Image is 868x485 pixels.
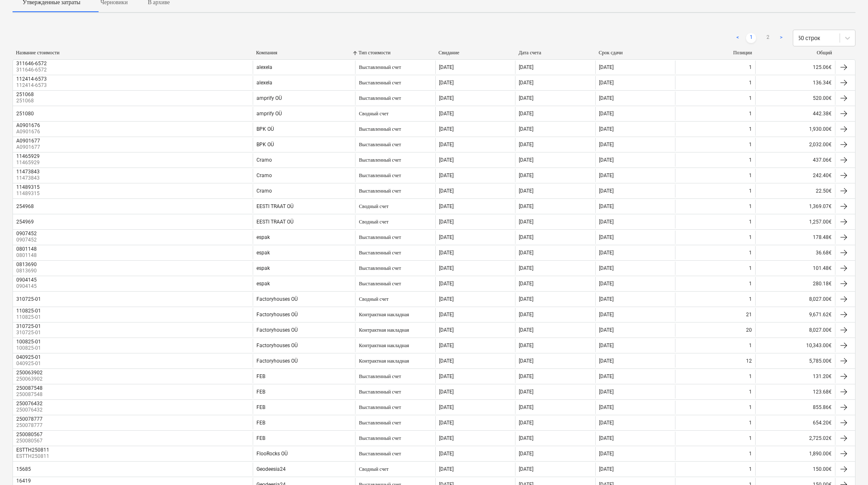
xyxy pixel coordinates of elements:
div: 442.38€ [755,107,835,120]
div: [DATE] [599,219,614,225]
div: Factoryhouses OÜ [256,312,298,317]
p: 250063902 [16,376,44,383]
p: A0901677 [16,144,42,151]
div: 250087548 [16,385,43,391]
div: Выставленный счет [359,95,401,102]
p: A0901676 [16,128,42,135]
div: [DATE] [519,358,533,364]
div: 1,257.00€ [755,215,835,229]
div: [DATE] [439,95,454,101]
div: 1 [749,265,752,271]
div: 1 [749,80,752,86]
div: 150.00€ [755,462,835,476]
div: Выставленный счет [359,435,401,442]
div: [DATE] [519,296,533,302]
div: Срок сдачи [599,50,672,56]
div: 15685 [16,466,31,472]
div: [DATE] [599,451,614,457]
div: Контрактная накладная [359,327,409,333]
div: Сводный счет [359,111,388,117]
div: 1 [749,111,752,117]
div: [DATE] [439,219,454,225]
div: [DATE] [519,389,533,395]
p: 310725-01 [16,329,43,336]
div: [DATE] [519,111,533,117]
div: [DATE] [599,234,614,240]
p: 0904145 [16,283,38,290]
div: 654.20€ [755,416,835,429]
div: [DATE] [439,373,454,379]
div: [DATE] [519,466,533,472]
div: 11465929 [16,153,40,159]
div: Factoryhouses OÜ [256,343,298,348]
div: [DATE] [439,296,454,302]
div: 0801148 [16,246,37,252]
div: espak [256,265,270,271]
div: 0904145 [16,277,37,283]
div: Тип стоимости [358,50,432,56]
div: A0901676 [16,122,40,128]
div: 254968 [16,203,34,209]
div: 5,785.00€ [755,354,835,368]
div: Сводный счет [359,203,388,210]
div: 1 [749,126,752,132]
div: Cramo [256,157,272,163]
div: [DATE] [439,420,454,426]
div: [DATE] [519,173,533,178]
div: [DATE] [439,64,454,70]
div: [DATE] [599,142,614,147]
div: [DATE] [599,95,614,101]
div: Factoryhouses OÜ [256,358,298,364]
a: Previous page [733,33,743,43]
div: A0901677 [16,138,40,144]
a: Page 2 [763,33,773,43]
div: 1 [749,343,752,348]
div: [DATE] [519,64,533,70]
div: [DATE] [599,389,614,395]
div: [DATE] [599,343,614,348]
div: 2,725.02€ [755,432,835,445]
div: 040925-01 [16,354,41,360]
div: 9,671.62€ [755,308,835,321]
div: [DATE] [439,157,454,163]
a: Next page [776,33,786,43]
div: 1 [749,451,752,457]
div: [DATE] [519,203,533,209]
p: 250087548 [16,391,44,398]
div: Cramo [256,188,272,194]
div: 36.68€ [755,246,835,259]
div: [DATE] [519,373,533,379]
div: 1 [749,64,752,70]
div: 1 [749,389,752,395]
div: [DATE] [439,126,454,132]
div: 20 [746,327,752,333]
div: 437.06€ [755,153,835,167]
div: [DATE] [519,435,533,441]
div: [DATE] [599,281,614,287]
div: Выставленный счет [359,373,401,380]
div: Выставленный счет [359,157,401,163]
div: 10,343.00€ [755,339,835,352]
div: 1 [749,466,752,472]
div: 1 [749,203,752,209]
div: Контрактная накладная [359,358,409,364]
div: 1 [749,420,752,426]
p: 0813690 [16,267,38,274]
p: 250078777 [16,422,44,429]
div: 12 [746,358,752,364]
div: [DATE] [439,188,454,194]
div: FEB [256,420,265,426]
div: Geodeesia24 [256,466,286,472]
p: ESTTH250811 [16,453,51,460]
div: [DATE] [519,219,533,225]
div: [DATE] [519,250,533,256]
div: alexela [256,64,272,70]
div: Компания [256,50,352,56]
div: Factoryhouses OÜ [256,296,298,302]
div: [DATE] [439,111,454,117]
p: 112414-6573 [16,82,48,89]
div: EESTI TRAAT OÜ [256,219,294,225]
div: [DATE] [599,265,614,271]
div: 855.86€ [755,401,835,414]
div: 8,027.00€ [755,323,835,337]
